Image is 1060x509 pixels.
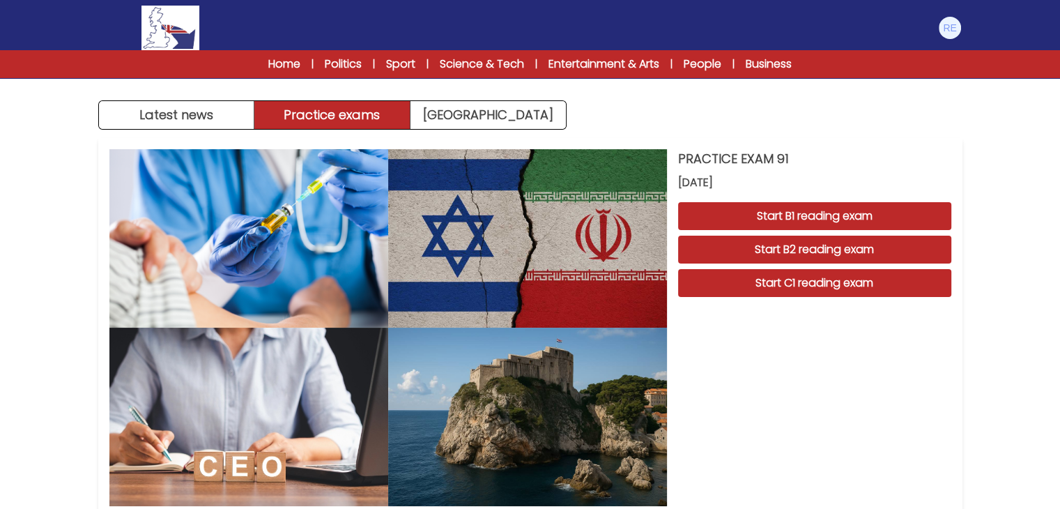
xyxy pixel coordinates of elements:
[254,101,410,129] button: Practice exams
[386,56,415,73] a: Sport
[312,57,314,71] span: |
[670,57,673,71] span: |
[373,57,375,71] span: |
[388,328,667,506] img: PRACTICE EXAM 91
[684,56,721,73] a: People
[678,149,951,169] h3: PRACTICE EXAM 91
[410,101,566,129] a: [GEOGRAPHIC_DATA]
[141,6,199,50] img: Logo
[678,269,951,297] button: Start C1 reading exam
[325,56,362,73] a: Politics
[732,57,735,71] span: |
[427,57,429,71] span: |
[99,101,255,129] button: Latest news
[440,56,524,73] a: Science & Tech
[98,6,243,50] a: Logo
[109,149,388,328] img: PRACTICE EXAM 91
[388,149,667,328] img: PRACTICE EXAM 91
[548,56,659,73] a: Entertainment & Arts
[535,57,537,71] span: |
[109,328,388,506] img: PRACTICE EXAM 91
[678,236,951,264] button: Start B2 reading exam
[268,56,300,73] a: Home
[746,56,792,73] a: Business
[678,174,951,191] span: [DATE]
[678,202,951,230] button: Start B1 reading exam
[939,17,961,39] img: Riccardo Erroi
